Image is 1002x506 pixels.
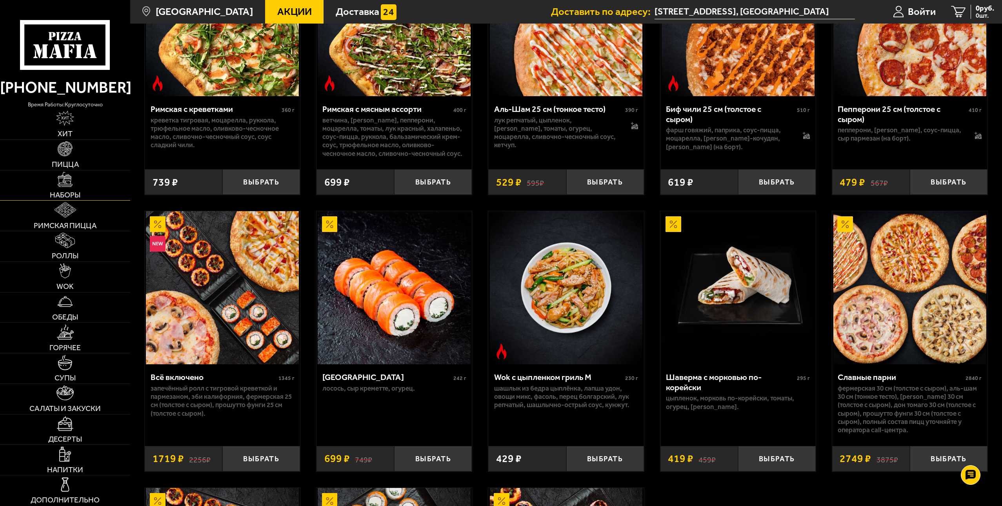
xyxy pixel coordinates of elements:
span: Акции [277,7,312,17]
p: пепперони, [PERSON_NAME], соус-пицца, сыр пармезан (на борт). [838,126,964,143]
span: Наборы [50,191,80,199]
span: 230 г [625,375,638,382]
button: Выбрать [738,169,816,195]
span: 619 ₽ [668,177,693,188]
span: 419 ₽ [668,453,693,464]
button: Выбрать [910,169,987,195]
div: Аль-Шам 25 см (тонкое тесто) [494,104,623,114]
span: Десерты [48,435,82,443]
div: Славные парни [838,372,964,382]
div: Всё включено [151,372,276,382]
span: Напитки [47,466,83,473]
span: Пицца [52,161,79,168]
button: Выбрать [566,446,644,471]
s: 595 ₽ [527,177,544,188]
span: Обеды [52,313,78,321]
p: фарш говяжий, паприка, соус-пицца, моцарелла, [PERSON_NAME]-кочудян, [PERSON_NAME] (на борт). [666,126,792,151]
div: Римская с мясным ассорти [322,104,451,114]
span: Хит [58,130,73,137]
span: 295 г [797,375,810,382]
span: 479 ₽ [840,177,865,188]
span: 0 руб. [976,5,994,12]
a: АкционныйФиладельфия [316,211,472,364]
button: Выбрать [394,169,472,195]
span: 242 г [453,375,466,382]
span: Доставить по адресу: [551,7,655,17]
span: 0 шт. [976,13,994,19]
img: 15daf4d41897b9f0e9f617042186c801.svg [381,4,396,20]
img: Филадельфия [318,211,471,364]
button: Выбрать [222,446,300,471]
span: 360 г [282,107,295,113]
a: АкционныйНовинкаВсё включено [145,211,300,364]
span: [GEOGRAPHIC_DATA] [156,7,253,17]
span: 2749 ₽ [840,453,871,464]
button: Выбрать [566,169,644,195]
span: 529 ₽ [496,177,522,188]
img: Острое блюдо [322,75,338,91]
p: лосось, Сыр креметте, огурец. [322,384,466,393]
span: WOK [56,283,74,290]
img: Новинка [150,236,165,252]
span: Римская пицца [34,222,96,229]
span: Горячее [49,344,81,351]
s: 567 ₽ [871,177,888,188]
button: Выбрать [910,446,987,471]
input: Ваш адрес доставки [655,5,855,19]
button: Выбрать [394,446,472,471]
span: Салаты и закуски [29,405,101,412]
a: Острое блюдоWok с цыпленком гриль M [488,211,644,364]
a: АкционныйСлавные парни [832,211,987,364]
span: 429 ₽ [496,453,522,464]
img: Острое блюдо [666,75,681,91]
p: шашлык из бедра цыплёнка, лапша удон, овощи микс, фасоль, перец болгарский, лук репчатый, шашлычн... [494,384,638,409]
span: 1345 г [278,375,295,382]
span: 410 г [969,107,982,113]
img: Острое блюдо [150,75,165,91]
button: Выбрать [222,169,300,195]
img: Всё включено [146,211,299,364]
div: Римская с креветками [151,104,280,114]
div: [GEOGRAPHIC_DATA] [322,372,451,382]
img: Акционный [322,216,338,232]
img: Славные парни [833,211,986,364]
span: 390 г [625,107,638,113]
s: 749 ₽ [355,453,372,464]
p: цыпленок, морковь по-корейски, томаты, огурец, [PERSON_NAME]. [666,394,810,411]
img: Акционный [150,216,165,232]
span: Войти [908,7,936,17]
img: Острое блюдо [494,343,509,359]
span: 510 г [797,107,810,113]
s: 459 ₽ [698,453,716,464]
a: АкционныйШаверма с морковью по-корейски [660,211,816,364]
p: Фермерская 30 см (толстое с сыром), Аль-Шам 30 см (тонкое тесто), [PERSON_NAME] 30 см (толстое с ... [838,384,982,435]
img: Акционный [666,216,681,232]
button: Выбрать [738,446,816,471]
span: Супы [55,374,76,382]
span: 1719 ₽ [153,453,184,464]
span: 739 ₽ [153,177,178,188]
span: 699 ₽ [324,453,350,464]
p: креветка тигровая, моцарелла, руккола, трюфельное масло, оливково-чесночное масло, сливочно-чесно... [151,116,295,150]
span: Дополнительно [31,496,100,504]
span: Роллы [52,252,78,259]
p: лук репчатый, цыпленок, [PERSON_NAME], томаты, огурец, моцарелла, сливочно-чесночный соус, кетчуп. [494,116,620,150]
img: Акционный [837,216,853,232]
div: Wok с цыпленком гриль M [494,372,623,382]
s: 2256 ₽ [189,453,211,464]
p: ветчина, [PERSON_NAME], пепперони, моцарелла, томаты, лук красный, халапеньо, соус-пицца, руккола... [322,116,466,158]
span: Доставка [336,7,379,17]
s: 3875 ₽ [877,453,898,464]
p: Запечённый ролл с тигровой креветкой и пармезаном, Эби Калифорния, Фермерская 25 см (толстое с сы... [151,384,295,418]
span: 2840 г [966,375,982,382]
span: 400 г [453,107,466,113]
div: Пепперони 25 см (толстое с сыром) [838,104,967,124]
span: 699 ₽ [324,177,350,188]
img: Wok с цыпленком гриль M [490,211,643,364]
div: Шаверма с морковью по-корейски [666,372,795,392]
img: Шаверма с морковью по-корейски [662,211,815,364]
div: Биф чили 25 см (толстое с сыром) [666,104,795,124]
